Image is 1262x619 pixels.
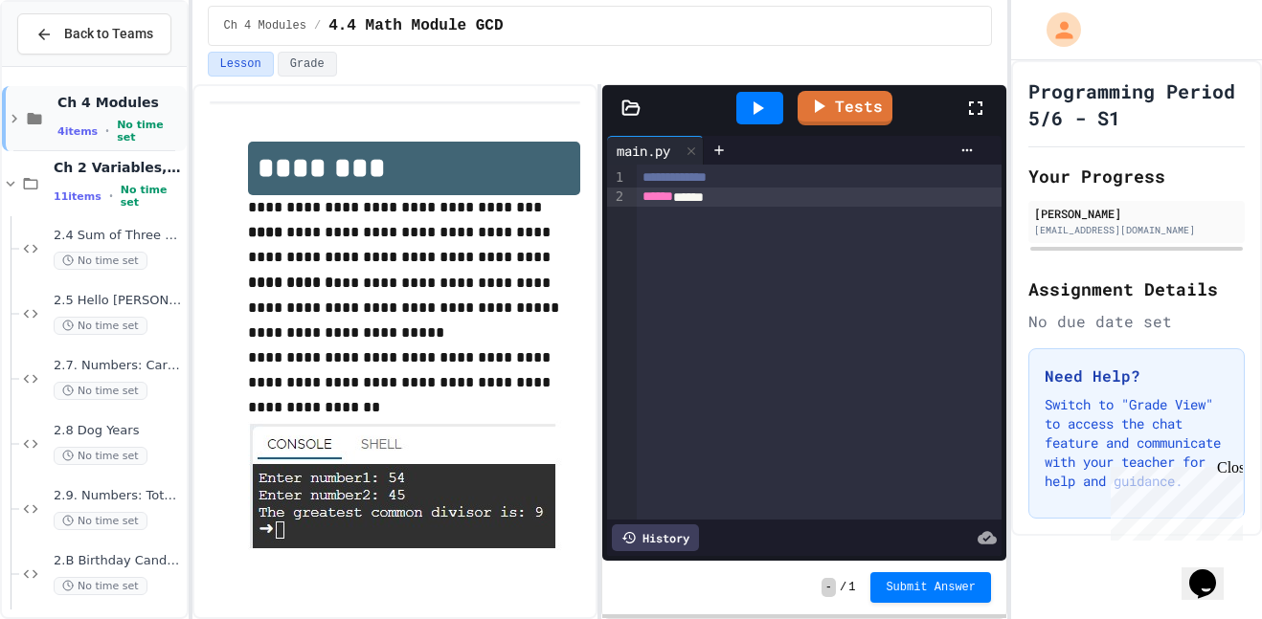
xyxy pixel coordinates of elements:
span: 2.B Birthday Candles [54,553,183,569]
iframe: chat widget [1103,459,1243,541]
span: / [314,18,321,33]
span: No time set [121,184,183,209]
div: 1 [607,168,626,188]
div: No due date set [1028,310,1245,333]
span: No time set [117,119,182,144]
h3: Need Help? [1045,365,1228,387]
span: 2.4 Sum of Three Numbers [54,228,183,244]
span: - [822,578,836,597]
div: [EMAIL_ADDRESS][DOMAIN_NAME] [1034,223,1239,237]
span: No time set [54,317,147,335]
span: • [105,123,109,139]
a: Tests [798,91,892,125]
h2: Assignment Details [1028,276,1245,302]
p: Switch to "Grade View" to access the chat feature and communicate with your teacher for help and ... [1045,395,1228,491]
h1: Programming Period 5/6 - S1 [1028,77,1245,131]
span: No time set [54,577,147,595]
button: Submit Answer [870,572,991,603]
span: 4 items [57,125,98,138]
button: Lesson [208,52,274,77]
span: Ch 4 Modules [57,94,183,111]
span: / [840,580,846,595]
div: Chat with us now!Close [8,8,132,122]
span: 2.5 Hello [PERSON_NAME] [54,293,183,309]
span: No time set [54,382,147,400]
div: [PERSON_NAME] [1034,205,1239,222]
span: No time set [54,512,147,530]
button: Grade [278,52,337,77]
span: 1 [848,580,855,595]
div: My Account [1026,8,1086,52]
span: No time set [54,447,147,465]
div: 2 [607,188,626,207]
div: main.py [607,141,680,161]
span: Submit Answer [886,580,976,595]
div: main.py [607,136,704,165]
span: Ch 4 Modules [224,18,306,33]
span: 2.7. Numbers: Car route [54,358,183,374]
span: No time set [54,252,147,270]
span: 2.9. Numbers: Total cost [54,488,183,504]
span: 2.8 Dog Years [54,423,183,439]
span: Ch 2 Variables, Statements & Expressions [54,159,183,176]
span: Back to Teams [64,24,153,44]
span: 4.4 Math Module GCD [328,14,503,37]
button: Back to Teams [17,13,171,55]
iframe: chat widget [1182,542,1243,600]
div: History [612,524,699,551]
span: 11 items [54,190,101,203]
span: • [109,188,113,204]
h2: Your Progress [1028,163,1245,189]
